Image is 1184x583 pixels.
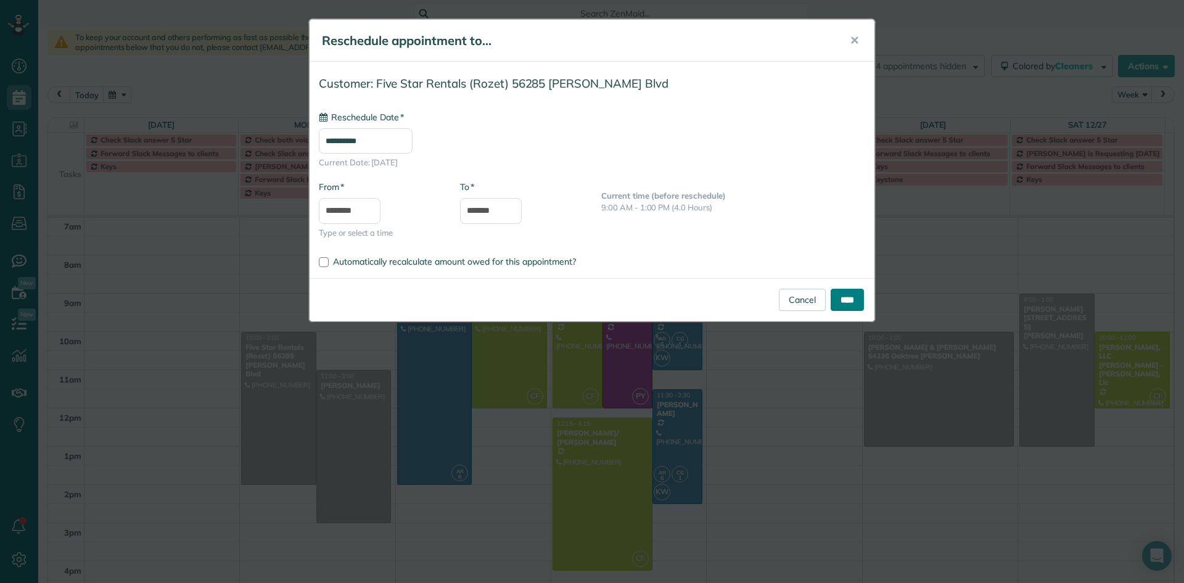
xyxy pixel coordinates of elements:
label: From [319,181,344,193]
label: Reschedule Date [319,111,404,123]
span: Current Date: [DATE] [319,157,865,168]
h5: Reschedule appointment to... [322,32,832,49]
a: Cancel [779,289,826,311]
span: ✕ [850,33,859,48]
p: 9:00 AM - 1:00 PM (4.0 Hours) [601,202,865,213]
span: Type or select a time [319,227,442,239]
label: To [460,181,474,193]
b: Current time (before reschedule) [601,191,726,201]
span: Automatically recalculate amount owed for this appointment? [333,256,576,267]
h4: Customer: Five Star Rentals (Rozet) 56285 [PERSON_NAME] Blvd [319,77,865,90]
